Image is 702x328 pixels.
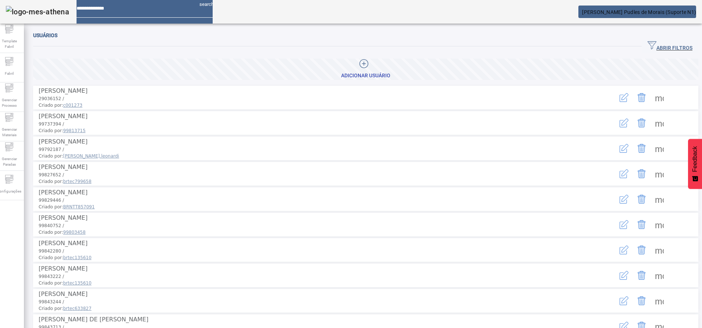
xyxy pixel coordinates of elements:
button: Mais [650,216,668,233]
span: brtec135610 [63,255,92,260]
div: Adicionar Usuário [341,72,390,80]
span: 99792187 / [39,147,64,152]
span: 99737394 / [39,121,64,127]
button: Mais [650,114,668,132]
button: ABRIR FILTROS [642,40,698,53]
span: brtec135610 [63,281,92,286]
span: 99843222 / [39,274,64,279]
button: Mais [650,292,668,310]
button: Delete [633,165,650,183]
span: [PERSON_NAME] [39,163,88,170]
span: Criado por: [39,280,587,286]
span: 99842280 / [39,248,64,254]
span: [PERSON_NAME] [39,290,88,297]
span: 29036152 / [39,96,64,101]
button: Delete [633,241,650,259]
button: Mais [650,140,668,157]
span: brtec799658 [63,179,92,184]
button: Delete [633,140,650,157]
button: Delete [633,114,650,132]
span: brtec633827 [63,306,92,311]
span: 99803458 [63,230,86,235]
span: 99840752 / [39,223,64,228]
button: Mais [650,89,668,106]
button: Feedback - Mostrar pesquisa [688,139,702,189]
span: [PERSON_NAME] Pudles de Morais (Suporte N1) [582,9,696,15]
span: Fabril [3,68,16,78]
button: Delete [633,190,650,208]
button: Delete [633,292,650,310]
span: 99813715 [63,128,86,133]
span: [PERSON_NAME] [39,189,88,196]
button: Delete [633,89,650,106]
span: Criado por: [39,229,587,236]
span: Criado por: [39,153,587,159]
span: Criado por: [39,254,587,261]
button: Mais [650,267,668,284]
span: BRNTT857091 [63,204,95,209]
span: [PERSON_NAME] DE [PERSON_NAME] [39,316,148,323]
img: logo-mes-athena [6,6,69,18]
span: [PERSON_NAME].leonardi [63,154,119,159]
span: [PERSON_NAME] [39,214,88,221]
button: Mais [650,165,668,183]
button: Mais [650,190,668,208]
span: 99843244 / [39,299,64,304]
button: Delete [633,267,650,284]
span: Usuários [33,32,57,38]
span: ABRIR FILTROS [648,41,692,52]
span: [PERSON_NAME] [39,240,88,247]
span: [PERSON_NAME] [39,113,88,120]
span: [PERSON_NAME] [39,87,88,94]
button: Adicionar Usuário [33,59,698,80]
button: Mais [650,241,668,259]
span: 99829446 / [39,198,64,203]
span: Criado por: [39,305,587,312]
span: [PERSON_NAME] [39,265,88,272]
span: c001273 [63,103,82,108]
span: Criado por: [39,204,587,210]
span: Criado por: [39,178,587,185]
span: Criado por: [39,102,587,109]
span: Criado por: [39,127,587,134]
span: Feedback [692,146,698,172]
span: [PERSON_NAME] [39,138,88,145]
button: Delete [633,216,650,233]
span: 99827652 / [39,172,64,177]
